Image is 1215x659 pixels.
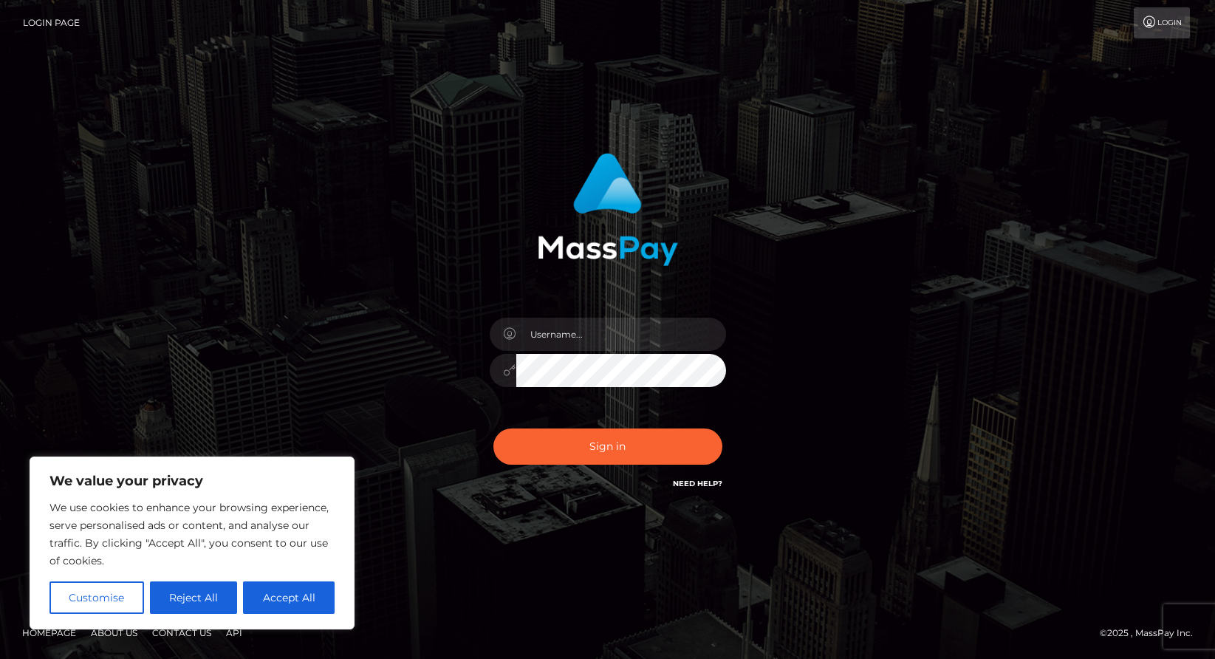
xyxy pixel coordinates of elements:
a: Homepage [16,621,82,644]
a: Contact Us [146,621,217,644]
button: Customise [49,581,144,614]
button: Reject All [150,581,238,614]
div: © 2025 , MassPay Inc. [1100,625,1204,641]
button: Accept All [243,581,335,614]
a: Login Page [23,7,80,38]
input: Username... [516,318,726,351]
a: API [220,621,248,644]
img: MassPay Login [538,153,678,266]
div: We value your privacy [30,457,355,629]
button: Sign in [493,428,722,465]
a: Need Help? [673,479,722,488]
a: About Us [85,621,143,644]
p: We value your privacy [49,472,335,490]
p: We use cookies to enhance your browsing experience, serve personalised ads or content, and analys... [49,499,335,570]
a: Login [1134,7,1190,38]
